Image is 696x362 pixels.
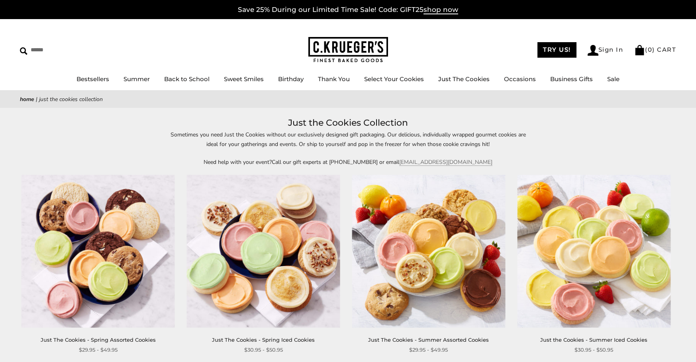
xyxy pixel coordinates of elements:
span: Just the Cookies Collection [39,95,103,103]
p: Sometimes you need Just the Cookies without our exclusively designed gift packaging. Our deliciou... [165,130,531,148]
p: Need help with your event? [165,158,531,167]
a: Save 25% During our Limited Time Sale! Code: GIFT25shop now [238,6,458,14]
input: Search [20,44,115,56]
a: Back to School [164,75,210,83]
a: Sign In [588,45,623,56]
a: Just The Cookies [438,75,490,83]
a: Business Gifts [550,75,593,83]
a: Sale [607,75,620,83]
a: [EMAIL_ADDRESS][DOMAIN_NAME] [399,158,492,166]
span: $30.95 - $50.95 [574,346,613,354]
span: $30.95 - $50.95 [244,346,283,354]
img: Just the Cookies - Summer Iced Cookies [517,175,671,328]
img: Bag [634,45,645,55]
nav: breadcrumbs [20,95,676,104]
span: | [36,95,37,103]
img: Just The Cookies - Spring Iced Cookies [187,175,340,328]
a: Just The Cookies - Spring Assorted Cookies [41,337,156,343]
img: Search [20,47,27,55]
span: $29.95 - $49.95 [409,346,448,354]
span: 0 [648,46,653,53]
a: Just the Cookies - Summer Iced Cookies [540,337,647,343]
a: TRY US! [537,42,576,58]
a: Just The Cookies - Spring Iced Cookies [212,337,315,343]
span: $29.95 - $49.95 [79,346,118,354]
a: (0) CART [634,46,676,53]
a: Thank You [318,75,350,83]
img: C.KRUEGER'S [308,37,388,63]
a: Just The Cookies - Summer Assorted Cookies [368,337,489,343]
a: Home [20,95,34,103]
span: shop now [423,6,458,14]
h1: Just the Cookies Collection [32,116,664,130]
a: Sweet Smiles [224,75,264,83]
img: Just The Cookies - Spring Assorted Cookies [22,175,175,328]
img: Just The Cookies - Summer Assorted Cookies [352,175,505,328]
a: Bestsellers [76,75,109,83]
span: Call our gift experts at [PHONE_NUMBER] or email [272,158,399,166]
a: Summer [124,75,150,83]
img: Account [588,45,598,56]
a: Birthday [278,75,304,83]
a: Select Your Cookies [364,75,424,83]
a: Occasions [504,75,536,83]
